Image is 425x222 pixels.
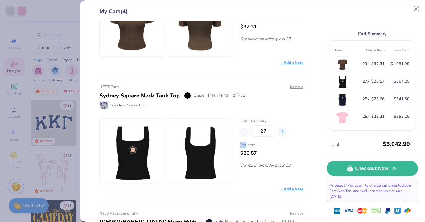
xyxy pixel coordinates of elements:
span: $1,081.99 [390,60,410,68]
span: 29 x [362,60,369,68]
div: My Cart (4) [99,7,303,21]
button: Remove [290,211,303,216]
th: Qty. & Price [360,46,385,55]
span: $655.25 [394,113,410,120]
div: Select “Pay Later” to charge this order to Upper East Side Tan , and we’ll send an invoice due [D... [327,180,418,202]
img: GPay [404,208,411,214]
span: Standard: Screen Print [110,102,147,108]
th: Item [335,46,360,55]
span: $26.21 [371,113,385,120]
div: Sydney Square Neck Tank Top [99,92,180,100]
img: Fresh Prints FP82 [173,119,226,183]
span: $3,042.99 [383,138,410,150]
img: cheque [371,208,381,214]
span: # FP82 [233,92,245,99]
label: Enter Quantity [240,118,303,125]
img: Standard: Screen Print [100,102,108,109]
div: UEST Tank [99,84,303,90]
span: $26.57 [240,150,257,157]
span: Total [330,141,381,148]
span: 25 x [362,96,369,103]
button: Remove [290,84,303,90]
span: Per Item [240,142,303,148]
a: Checkout Now [327,161,418,176]
span: $641.50 [394,96,410,103]
div: + Add a Note [281,186,303,192]
input: – – [251,125,275,137]
th: Item Total [385,46,410,55]
span: $26.57 [371,78,385,85]
img: visa [344,206,354,216]
button: Close [411,3,422,15]
span: $664.25 [394,78,410,85]
div: + Add a Note [281,60,303,65]
img: Los Angeles Apparel 43005 [336,109,349,124]
span: Fresh Prints [208,92,229,99]
img: express [334,208,340,214]
p: Our minimum order qty. is 12. [240,162,303,168]
span: 25 x [362,113,369,120]
img: Fresh Prints FP82 [105,119,158,183]
div: Cart Summary [330,30,415,37]
img: Fresh Prints FP28 [336,57,349,71]
span: $25.66 [371,96,385,103]
img: Venmo [394,208,401,214]
img: master-card [357,206,367,216]
span: Black [194,92,204,99]
span: 27 x [362,78,369,85]
span: $37.31 [240,23,257,30]
div: Navy Racerback Tank [99,211,303,217]
img: Fresh Prints FP82 [336,74,349,89]
span: $37.31 [371,60,385,68]
img: Bella + Canvas 1019 [336,92,349,106]
img: Paypal [385,208,391,214]
p: Our minimum order qty. is 12. [240,36,303,42]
